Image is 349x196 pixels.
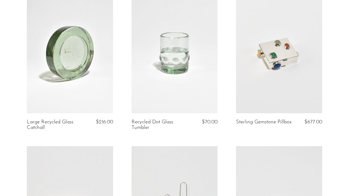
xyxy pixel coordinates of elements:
[27,119,83,131] a: Large Recycled Glass Catchall
[236,119,292,125] a: Sterling Gemstone Pillbox
[132,119,188,131] a: Recycled Dot Glass Tumbler
[304,119,322,125] span: $677.00
[96,119,113,125] span: $216.00
[202,119,217,125] span: $70.00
